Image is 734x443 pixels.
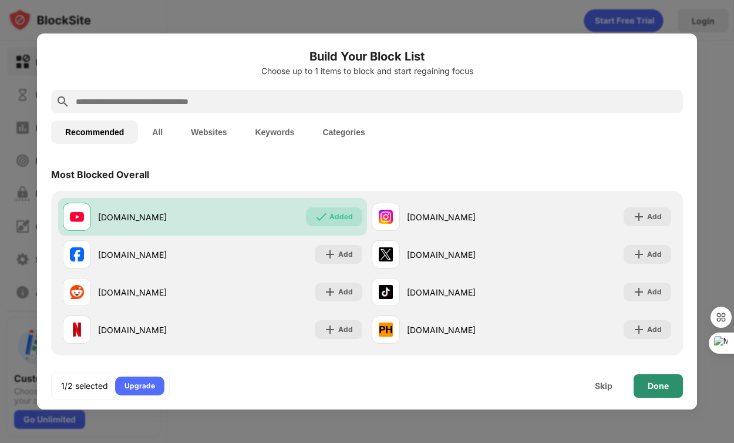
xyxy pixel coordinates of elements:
[241,120,308,144] button: Keywords
[648,381,669,391] div: Done
[51,169,149,180] div: Most Blocked Overall
[138,120,177,144] button: All
[379,247,393,261] img: favicons
[308,120,379,144] button: Categories
[51,120,138,144] button: Recommended
[338,286,353,298] div: Add
[56,95,70,109] img: search.svg
[647,324,662,335] div: Add
[70,323,84,337] img: favicons
[177,120,241,144] button: Websites
[595,381,612,391] div: Skip
[51,48,683,65] h6: Build Your Block List
[647,211,662,223] div: Add
[407,286,521,298] div: [DOMAIN_NAME]
[407,324,521,336] div: [DOMAIN_NAME]
[329,211,353,223] div: Added
[379,210,393,224] img: favicons
[70,285,84,299] img: favicons
[70,247,84,261] img: favicons
[61,380,108,392] div: 1/2 selected
[98,211,213,223] div: [DOMAIN_NAME]
[70,210,84,224] img: favicons
[379,323,393,337] img: favicons
[338,249,353,260] div: Add
[98,249,213,261] div: [DOMAIN_NAME]
[407,249,521,261] div: [DOMAIN_NAME]
[98,286,213,298] div: [DOMAIN_NAME]
[647,249,662,260] div: Add
[338,324,353,335] div: Add
[98,324,213,336] div: [DOMAIN_NAME]
[647,286,662,298] div: Add
[51,66,683,76] div: Choose up to 1 items to block and start regaining focus
[379,285,393,299] img: favicons
[407,211,521,223] div: [DOMAIN_NAME]
[124,380,155,392] div: Upgrade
